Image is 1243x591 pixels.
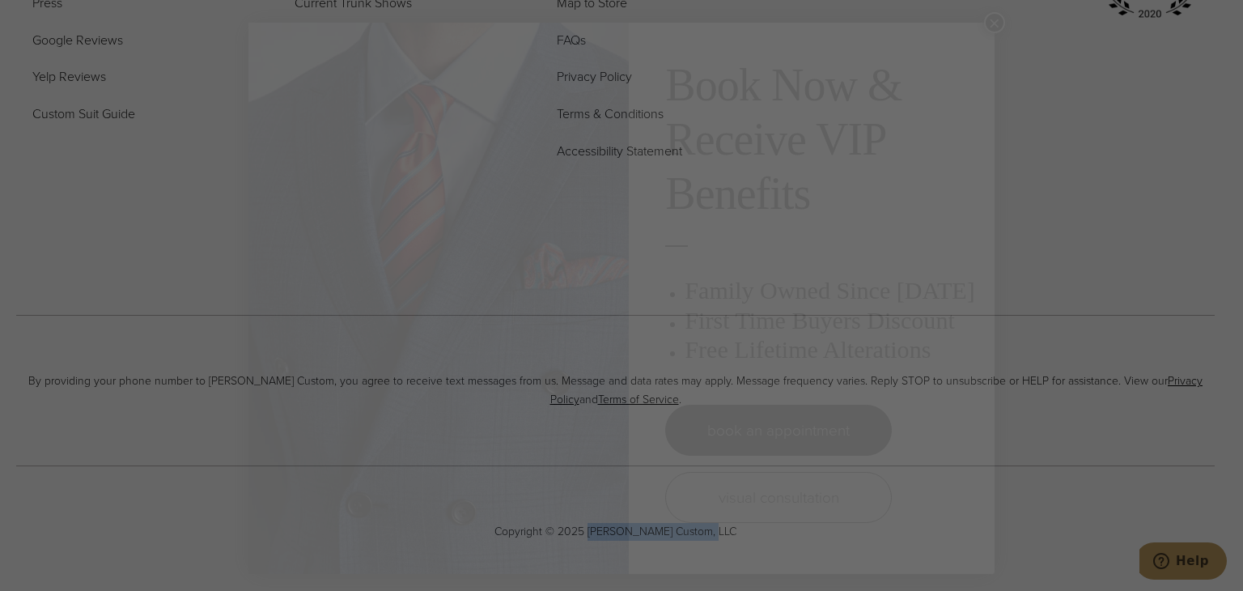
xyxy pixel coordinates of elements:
[685,306,978,335] h3: First Time Buyers Discount
[685,335,978,364] h3: Free Lifetime Alterations
[685,276,978,305] h3: Family Owned Since [DATE]
[36,11,70,26] span: Help
[665,405,892,456] a: book an appointment
[984,12,1005,33] button: Close
[665,58,978,222] h2: Book Now & Receive VIP Benefits
[665,472,892,523] a: visual consultation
